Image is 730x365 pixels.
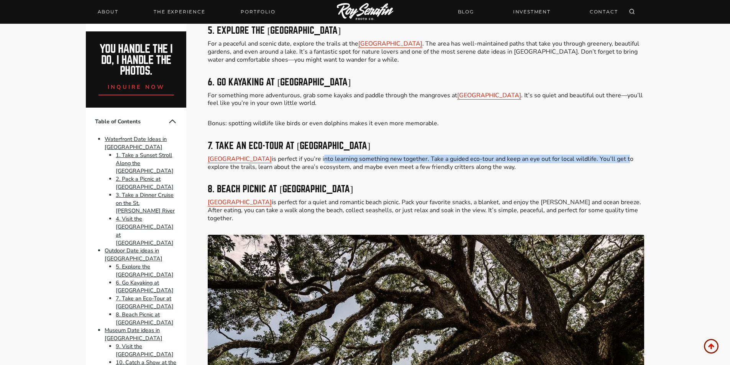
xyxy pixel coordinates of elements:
[337,3,394,21] img: Logo of Roy Serafin Photo Co., featuring stylized text in white on a light background, representi...
[98,77,174,95] a: inquire now
[116,191,175,215] a: 3. Take a Dinner Cruise on the St. [PERSON_NAME] River
[208,119,644,128] p: Bonus: spotting wildlife like birds or even dolphins makes it even more memorable.
[105,247,162,263] a: Outdoor Date ideas in [GEOGRAPHIC_DATA]
[116,295,174,310] a: 7. Take an Eco-Tour at [GEOGRAPHIC_DATA]
[168,117,177,126] button: Collapse Table of Contents
[208,26,644,35] h3: 5. Explore the [GEOGRAPHIC_DATA]
[116,151,174,175] a: 1. Take a Sunset Stroll Along the [GEOGRAPHIC_DATA]
[627,7,637,17] button: View Search Form
[108,83,165,91] span: inquire now
[453,5,479,18] a: BLOG
[208,78,644,87] h3: 6. Go Kayaking at [GEOGRAPHIC_DATA]
[105,135,167,151] a: Waterfront Date Ideas in [GEOGRAPHIC_DATA]
[95,118,168,126] span: Table of Contents
[93,7,123,17] a: About
[457,91,521,100] a: [GEOGRAPHIC_DATA]
[94,44,178,77] h2: You handle the i do, I handle the photos.
[208,155,644,171] p: is perfect if you’re into learning something new together. Take a guided eco-tour and keep an eye...
[585,5,623,18] a: CONTACT
[509,5,555,18] a: INVESTMENT
[116,342,174,358] a: 9. Visit the [GEOGRAPHIC_DATA]
[116,311,174,326] a: 8. Beach Picnic at [GEOGRAPHIC_DATA]
[358,39,422,48] a: [GEOGRAPHIC_DATA]
[208,185,644,194] h3: 8. Beach Picnic at [GEOGRAPHIC_DATA]
[208,198,272,206] a: [GEOGRAPHIC_DATA]
[453,5,623,18] nav: Secondary Navigation
[93,7,280,17] nav: Primary Navigation
[116,279,174,295] a: 6. Go Kayaking at [GEOGRAPHIC_DATA]
[208,198,644,222] p: is perfect for a quiet and romantic beach picnic. Pack your favorite snacks, a blanket, and enjoy...
[116,215,174,246] a: 4. Visit the [GEOGRAPHIC_DATA] at [GEOGRAPHIC_DATA]
[208,40,644,64] p: For a peaceful and scenic date, explore the trails at the . The area has well-maintained paths th...
[208,155,272,163] a: [GEOGRAPHIC_DATA]
[116,175,174,191] a: 2. Pack a Picnic at [GEOGRAPHIC_DATA]
[105,327,162,342] a: Museum Date ideas in [GEOGRAPHIC_DATA]
[236,7,280,17] a: Portfolio
[149,7,210,17] a: THE EXPERIENCE
[704,339,719,354] a: Scroll to top
[116,263,174,278] a: 5. Explore the [GEOGRAPHIC_DATA]
[208,141,644,151] h3: 7. Take an Eco-Tour at [GEOGRAPHIC_DATA]
[208,92,644,108] p: For something more adventurous, grab some kayaks and paddle through the mangroves at . It’s so qu...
